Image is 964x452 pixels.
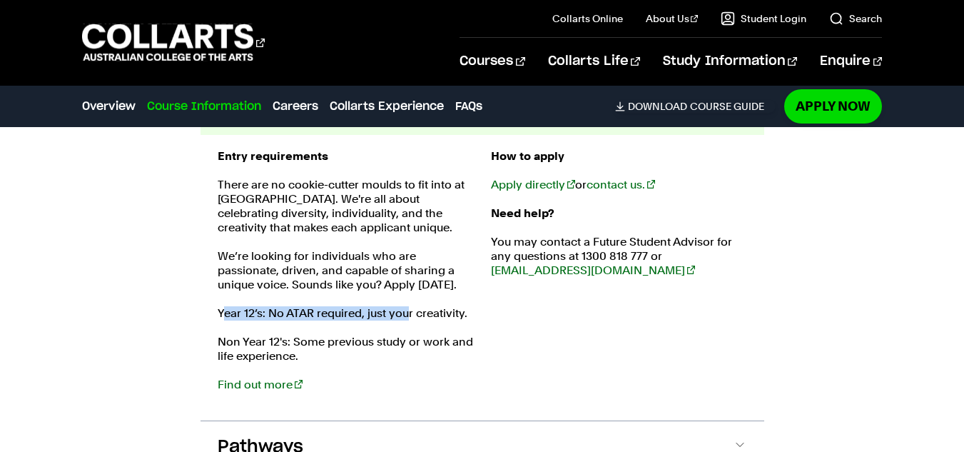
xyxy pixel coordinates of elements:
[218,306,474,321] p: Year 12’s: No ATAR required, just your creativity.
[721,11,806,26] a: Student Login
[218,149,328,163] strong: Entry requirements
[491,178,575,191] a: Apply directly
[82,22,265,63] div: Go to homepage
[615,100,776,113] a: DownloadCourse Guide
[82,98,136,115] a: Overview
[552,11,623,26] a: Collarts Online
[491,206,554,220] strong: Need help?
[829,11,882,26] a: Search
[455,98,482,115] a: FAQs
[491,178,747,192] p: or
[646,11,699,26] a: About Us
[491,149,564,163] strong: How to apply
[147,98,261,115] a: Course Information
[628,100,687,113] span: Download
[330,98,444,115] a: Collarts Experience
[218,378,303,391] a: Find out more
[460,38,524,85] a: Courses
[201,135,764,421] div: Entry Requirements & Admission
[820,38,882,85] a: Enquire
[218,335,474,392] p: Non Year 12's: Some previous study or work and life experience.
[491,263,695,277] a: [EMAIL_ADDRESS][DOMAIN_NAME]
[218,249,474,292] p: We’re looking for individuals who are passionate, driven, and capable of sharing a unique voice. ...
[587,178,655,191] a: contact us.
[218,178,474,235] p: There are no cookie-cutter moulds to fit into at [GEOGRAPHIC_DATA]. We're all about celebrating d...
[491,235,747,278] p: You may contact a Future Student Advisor for any questions at 1300 818 777 or
[784,89,882,123] a: Apply Now
[273,98,318,115] a: Careers
[663,38,797,85] a: Study Information
[548,38,640,85] a: Collarts Life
